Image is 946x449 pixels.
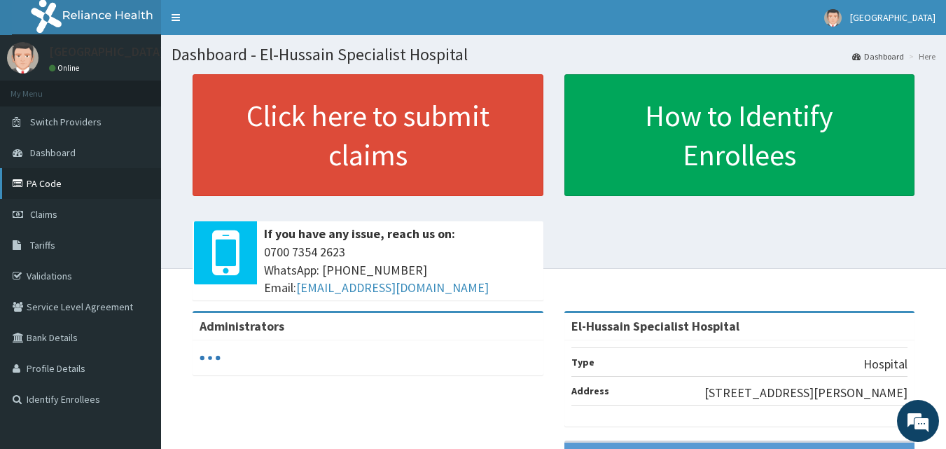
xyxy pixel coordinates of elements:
[863,355,907,373] p: Hospital
[193,74,543,196] a: Click here to submit claims
[200,347,221,368] svg: audio-loading
[172,46,935,64] h1: Dashboard - El-Hussain Specialist Hospital
[81,135,193,277] span: We're online!
[230,7,263,41] div: Minimize live chat window
[30,208,57,221] span: Claims
[30,116,102,128] span: Switch Providers
[30,146,76,159] span: Dashboard
[704,384,907,402] p: [STREET_ADDRESS][PERSON_NAME]
[850,11,935,24] span: [GEOGRAPHIC_DATA]
[564,74,915,196] a: How to Identify Enrollees
[7,42,39,74] img: User Image
[296,279,489,296] a: [EMAIL_ADDRESS][DOMAIN_NAME]
[824,9,842,27] img: User Image
[7,300,267,349] textarea: Type your message and hit 'Enter'
[49,63,83,73] a: Online
[200,318,284,334] b: Administrators
[571,318,739,334] strong: El-Hussain Specialist Hospital
[571,385,609,397] b: Address
[30,239,55,251] span: Tariffs
[264,243,536,297] span: 0700 7354 2623 WhatsApp: [PHONE_NUMBER] Email:
[571,356,594,368] b: Type
[905,50,935,62] li: Here
[264,226,455,242] b: If you have any issue, reach us on:
[852,50,904,62] a: Dashboard
[26,70,57,105] img: d_794563401_company_1708531726252_794563401
[73,78,235,97] div: Chat with us now
[49,46,165,58] p: [GEOGRAPHIC_DATA]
